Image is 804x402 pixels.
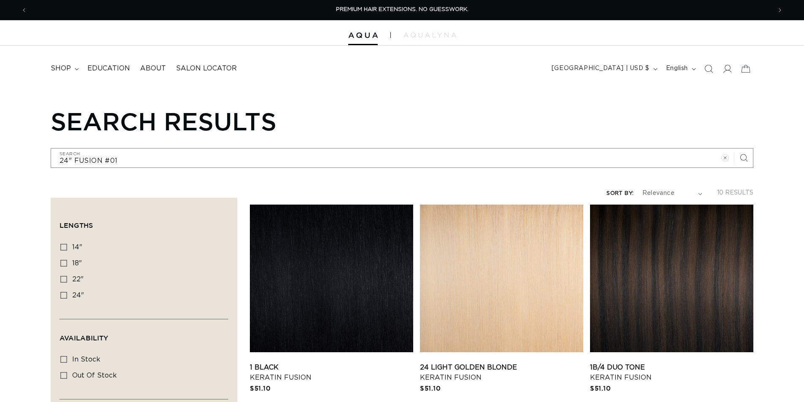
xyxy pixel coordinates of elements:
span: Education [87,64,130,73]
summary: Availability (0 selected) [60,319,228,350]
span: PREMIUM HAIR EXTENSIONS. NO GUESSWORK. [336,7,468,12]
img: aqualyna.com [403,32,456,38]
span: 22" [72,276,84,283]
span: 24" [72,292,84,299]
span: 14" [72,244,82,251]
button: [GEOGRAPHIC_DATA] | USD $ [547,61,661,77]
span: In stock [72,356,100,363]
a: 1 Black Keratin Fusion [250,362,413,383]
span: 10 results [717,190,753,196]
summary: Search [699,59,718,78]
label: Sort by: [606,191,633,196]
img: Aqua Hair Extensions [348,32,378,38]
button: English [661,61,699,77]
a: About [135,59,171,78]
button: Search [734,148,753,167]
button: Next announcement [771,2,789,18]
span: Out of stock [72,372,117,379]
span: Lengths [60,221,93,229]
span: Availability [60,334,108,342]
summary: shop [46,59,82,78]
summary: Lengths (0 selected) [60,207,228,237]
a: 24 Light Golden Blonde Keratin Fusion [420,362,583,383]
span: About [140,64,166,73]
span: [GEOGRAPHIC_DATA] | USD $ [552,64,650,73]
span: shop [51,64,71,73]
button: Previous announcement [15,2,33,18]
input: Search [51,148,753,167]
a: Education [82,59,135,78]
span: 18" [72,260,82,267]
span: English [666,64,688,73]
a: 1B/4 Duo Tone Keratin Fusion [590,362,753,383]
button: Clear search term [716,148,734,167]
a: Salon Locator [171,59,242,78]
h1: Search results [51,107,753,135]
span: Salon Locator [176,64,237,73]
